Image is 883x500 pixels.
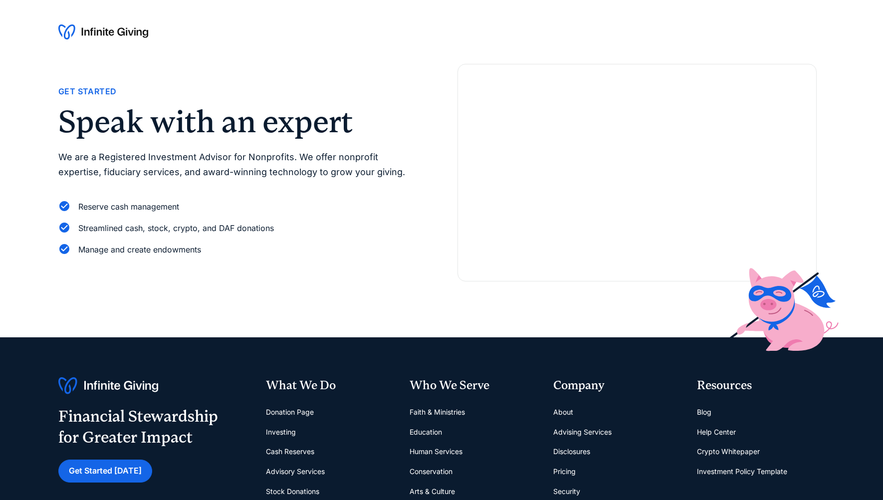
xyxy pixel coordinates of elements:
[697,377,825,394] div: Resources
[410,402,465,422] a: Faith & Ministries
[266,422,296,442] a: Investing
[58,106,418,137] h2: Speak with an expert
[697,402,711,422] a: Blog
[553,462,576,482] a: Pricing
[78,222,274,235] div: Streamlined cash, stock, crypto, and DAF donations
[553,402,573,422] a: About
[697,422,736,442] a: Help Center
[58,85,116,98] div: Get Started
[553,422,612,442] a: Advising Services
[58,150,418,180] p: We are a Registered Investment Advisor for Nonprofits. We offer nonprofit expertise, fiduciary se...
[266,377,394,394] div: What We Do
[410,442,462,462] a: Human Services
[410,462,452,482] a: Conservation
[553,377,681,394] div: Company
[266,462,325,482] a: Advisory Services
[266,402,314,422] a: Donation Page
[78,243,201,256] div: Manage and create endowments
[410,377,537,394] div: Who We Serve
[78,200,179,214] div: Reserve cash management
[697,442,760,462] a: Crypto Whitepaper
[697,462,787,482] a: Investment Policy Template
[410,422,442,442] a: Education
[266,442,314,462] a: Cash Reserves
[58,406,218,448] div: Financial Stewardship for Greater Impact
[553,442,590,462] a: Disclosures
[474,96,800,265] iframe: Form 0
[58,460,152,482] a: Get Started [DATE]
